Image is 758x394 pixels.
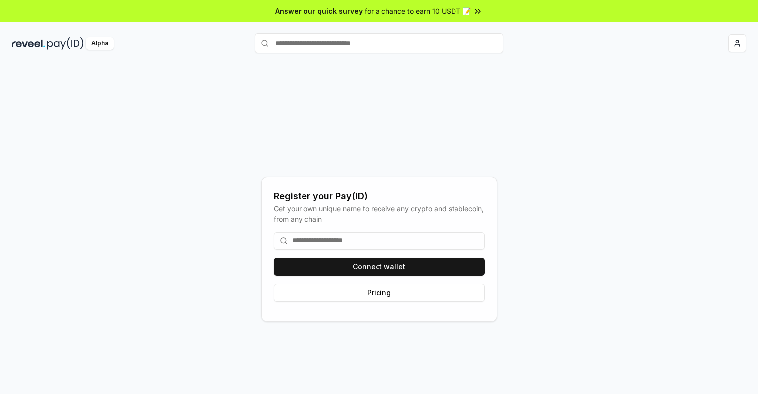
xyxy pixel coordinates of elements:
button: Pricing [274,284,485,302]
div: Register your Pay(ID) [274,189,485,203]
span: for a chance to earn 10 USDT 📝 [365,6,471,16]
img: pay_id [47,37,84,50]
button: Connect wallet [274,258,485,276]
img: reveel_dark [12,37,45,50]
div: Get your own unique name to receive any crypto and stablecoin, from any chain [274,203,485,224]
div: Alpha [86,37,114,50]
span: Answer our quick survey [275,6,363,16]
